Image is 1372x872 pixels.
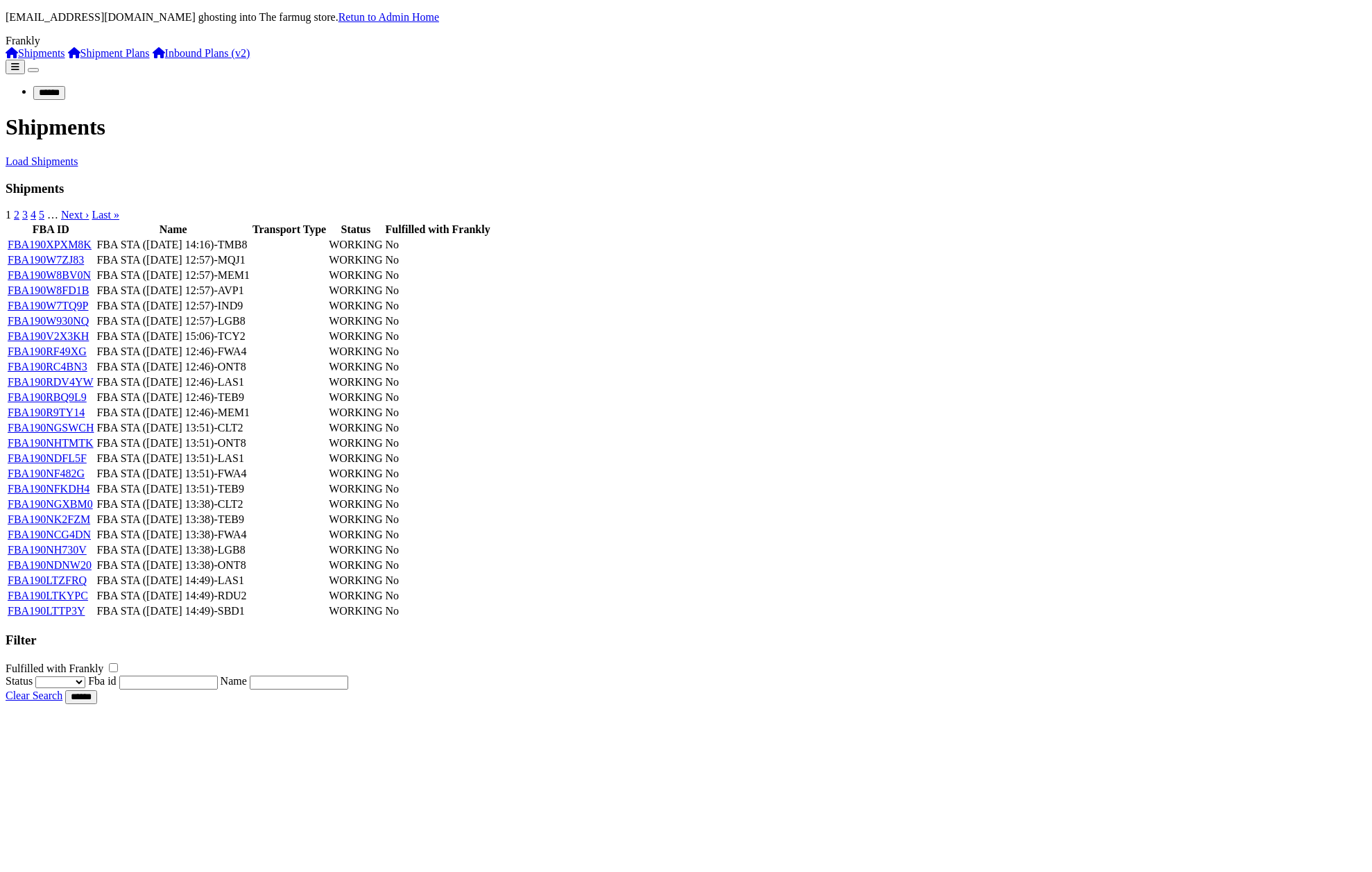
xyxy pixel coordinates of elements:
[96,604,250,618] td: FBA STA ([DATE] 14:49)-SBD1
[96,330,250,343] td: FBA STA ([DATE] 15:06)-TCY2
[96,467,250,481] td: FBA STA ([DATE] 13:51)-FWA4
[96,558,250,572] td: FBA STA ([DATE] 13:38)-ONT8
[28,68,39,72] button: Toggle navigation
[252,223,327,237] th: Transport Type
[385,497,491,511] td: No
[328,299,383,313] td: WORKING
[8,544,87,556] a: FBA190NH730V
[6,11,1366,24] p: [EMAIL_ADDRESS][DOMAIN_NAME] ghosting into The farmug store.
[328,604,383,618] td: WORKING
[6,181,1366,196] h3: Shipments
[96,314,250,328] td: FBA STA ([DATE] 12:57)-LGB8
[8,483,89,495] a: FBA190NFKDH4
[385,360,491,374] td: No
[328,558,383,572] td: WORKING
[385,314,491,328] td: No
[385,330,491,343] td: No
[8,391,87,403] a: FBA190RBQ9L9
[39,209,44,221] a: 5
[8,361,87,373] a: FBA190RC4BN3
[8,376,94,388] a: FBA190RDV4YW
[8,269,91,281] a: FBA190W8BV0N
[338,11,439,23] a: Retun to Admin Home
[385,589,491,603] td: No
[8,574,87,586] a: FBA190LTZFRQ
[385,452,491,465] td: No
[385,482,491,496] td: No
[385,467,491,481] td: No
[14,209,19,221] a: 2
[8,422,94,434] a: FBA190NGSWCH
[385,253,491,267] td: No
[96,452,250,465] td: FBA STA ([DATE] 13:51)-LAS1
[8,330,89,342] a: FBA190V2X3KH
[385,238,491,252] td: No
[385,574,491,588] td: No
[385,436,491,450] td: No
[6,633,1366,648] h3: Filter
[96,391,250,404] td: FBA STA ([DATE] 12:46)-TEB9
[8,239,92,250] a: FBA190XPXM8K
[88,675,116,687] label: Fba id
[8,284,89,296] a: FBA190W8FD1B
[385,558,491,572] td: No
[96,574,250,588] td: FBA STA ([DATE] 14:49)-LAS1
[96,406,250,420] td: FBA STA ([DATE] 12:46)-MEM1
[328,574,383,588] td: WORKING
[328,360,383,374] td: WORKING
[61,209,89,221] a: Next ›
[6,662,103,674] label: Fulfilled with Frankly
[96,421,250,435] td: FBA STA ([DATE] 13:51)-CLT2
[328,528,383,542] td: WORKING
[221,675,247,687] label: Name
[8,452,87,464] a: FBA190NDFL5F
[385,345,491,359] td: No
[96,528,250,542] td: FBA STA ([DATE] 13:38)-FWA4
[6,209,1366,221] nav: pager
[96,345,250,359] td: FBA STA ([DATE] 12:46)-FWA4
[8,590,88,601] a: FBA190LTKYPC
[153,47,250,59] a: Inbound Plans (v2)
[328,253,383,267] td: WORKING
[385,375,491,389] td: No
[22,209,28,221] a: 3
[96,375,250,389] td: FBA STA ([DATE] 12:46)-LAS1
[8,345,87,357] a: FBA190RF49XG
[328,375,383,389] td: WORKING
[8,605,85,617] a: FBA190LTTP3Y
[6,209,11,221] span: 1
[8,498,93,510] a: FBA190NGXBM0
[328,391,383,404] td: WORKING
[328,452,383,465] td: WORKING
[68,47,150,59] a: Shipment Plans
[92,209,119,221] a: Last »
[96,543,250,557] td: FBA STA ([DATE] 13:38)-LGB8
[328,284,383,298] td: WORKING
[328,589,383,603] td: WORKING
[385,284,491,298] td: No
[6,114,1366,140] h1: Shipments
[31,209,36,221] a: 4
[328,345,383,359] td: WORKING
[328,467,383,481] td: WORKING
[328,513,383,527] td: WORKING
[6,155,78,167] a: Load Shipments
[8,300,88,311] a: FBA190W7TQ9P
[328,436,383,450] td: WORKING
[96,497,250,511] td: FBA STA ([DATE] 13:38)-CLT2
[96,223,250,237] th: Name
[6,690,62,701] a: Clear Search
[6,35,1366,47] div: Frankly
[47,209,58,221] span: …
[96,513,250,527] td: FBA STA ([DATE] 13:38)-TEB9
[328,330,383,343] td: WORKING
[8,468,85,479] a: FBA190NF482G
[328,268,383,282] td: WORKING
[328,406,383,420] td: WORKING
[96,360,250,374] td: FBA STA ([DATE] 12:46)-ONT8
[385,421,491,435] td: No
[6,47,65,59] a: Shipments
[96,482,250,496] td: FBA STA ([DATE] 13:51)-TEB9
[96,589,250,603] td: FBA STA ([DATE] 14:49)-RDU2
[8,559,92,571] a: FBA190NDNW20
